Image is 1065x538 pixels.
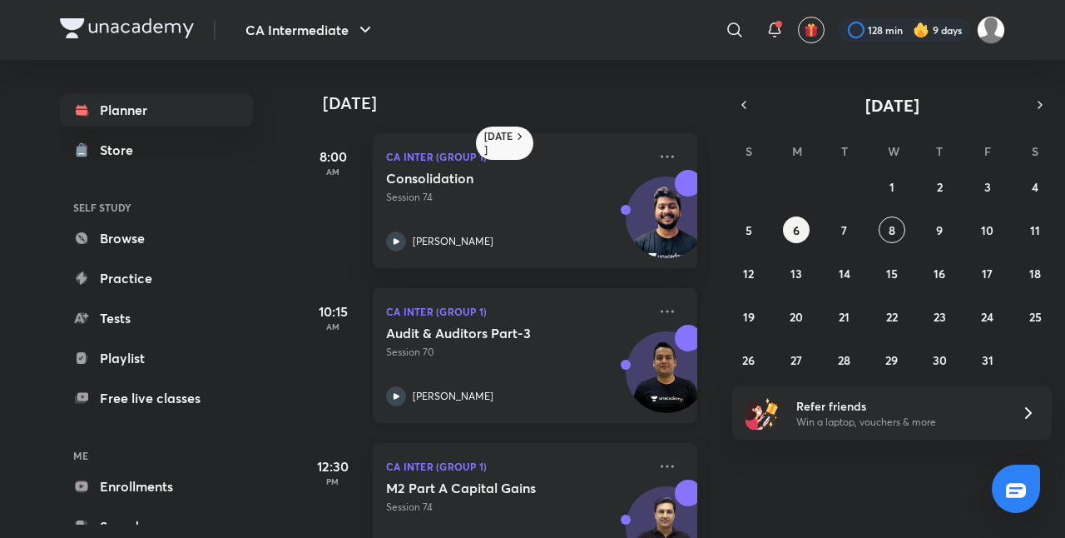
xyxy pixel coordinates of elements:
img: Avatar [627,186,706,266]
h6: Refer friends [796,397,1001,415]
p: [PERSON_NAME] [413,389,493,404]
abbr: October 11, 2025 [1030,222,1040,238]
abbr: October 24, 2025 [981,309,993,325]
button: October 25, 2025 [1022,303,1048,330]
abbr: October 29, 2025 [885,352,898,368]
img: Company Logo [60,18,194,38]
button: October 7, 2025 [831,217,858,243]
a: Store [60,133,253,167]
button: October 8, 2025 [879,217,905,243]
h5: Audit & Auditors Part-3 [386,325,593,341]
h5: 8:00 [300,147,366,167]
abbr: October 6, 2025 [793,222,800,238]
abbr: October 4, 2025 [1032,179,1038,195]
a: Playlist [60,341,253,375]
button: [DATE] [755,93,1028,117]
h6: [DATE] [484,130,513,157]
a: Tests [60,301,253,335]
h6: ME [60,441,253,470]
p: [PERSON_NAME] [413,234,493,249]
img: Drashti Patel [977,16,1005,44]
span: [DATE] [865,94,919,117]
p: Win a laptop, vouchers & more [796,415,1001,430]
abbr: October 14, 2025 [839,266,850,281]
abbr: October 27, 2025 [790,352,802,368]
h4: [DATE] [323,93,714,113]
button: October 15, 2025 [879,260,905,286]
abbr: October 30, 2025 [933,352,947,368]
abbr: October 25, 2025 [1029,309,1042,325]
abbr: October 20, 2025 [790,309,803,325]
a: Company Logo [60,18,194,42]
button: October 21, 2025 [831,303,858,330]
p: Session 74 [386,190,647,205]
p: CA Inter (Group 1) [386,301,647,321]
img: referral [745,396,779,430]
abbr: October 18, 2025 [1029,266,1041,281]
abbr: October 12, 2025 [743,266,754,281]
button: October 12, 2025 [736,260,762,286]
abbr: October 9, 2025 [936,222,943,238]
abbr: Sunday [745,143,752,159]
p: CA Inter (Group 1) [386,456,647,476]
button: October 19, 2025 [736,303,762,330]
img: Avatar [627,341,706,421]
a: Enrollments [60,470,253,503]
img: streak [913,22,929,38]
button: October 3, 2025 [974,173,1001,200]
h5: M2 Part A Capital Gains [386,480,593,496]
a: Free live classes [60,381,253,415]
abbr: October 23, 2025 [934,309,946,325]
p: AM [300,321,366,331]
abbr: October 31, 2025 [982,352,993,368]
p: Session 70 [386,345,647,360]
button: October 24, 2025 [974,303,1001,330]
abbr: October 2, 2025 [937,179,943,195]
abbr: October 3, 2025 [984,179,991,195]
abbr: October 10, 2025 [981,222,993,238]
button: October 22, 2025 [879,303,905,330]
h5: 12:30 [300,456,366,476]
button: October 16, 2025 [926,260,953,286]
p: CA Inter (Group 1) [386,147,647,167]
button: October 27, 2025 [783,346,810,373]
button: October 13, 2025 [783,260,810,286]
p: Session 74 [386,500,647,515]
button: October 28, 2025 [831,346,858,373]
button: October 18, 2025 [1022,260,1048,286]
h5: 10:15 [300,301,366,321]
abbr: October 8, 2025 [889,222,895,238]
button: October 23, 2025 [926,303,953,330]
abbr: October 5, 2025 [745,222,752,238]
p: AM [300,167,366,177]
abbr: October 15, 2025 [886,266,898,281]
button: October 1, 2025 [879,173,905,200]
abbr: October 13, 2025 [790,266,802,281]
h6: SELF STUDY [60,193,253,222]
abbr: Friday [984,143,991,159]
abbr: October 1, 2025 [889,179,894,195]
button: October 11, 2025 [1022,217,1048,243]
a: Browse [60,222,253,255]
abbr: October 26, 2025 [742,352,755,368]
button: October 4, 2025 [1022,173,1048,200]
button: October 29, 2025 [879,346,905,373]
button: October 31, 2025 [974,346,1001,373]
a: Practice [60,262,253,295]
abbr: October 7, 2025 [841,222,847,238]
button: October 14, 2025 [831,260,858,286]
button: October 6, 2025 [783,217,810,243]
button: avatar [798,17,825,43]
button: October 26, 2025 [736,346,762,373]
button: October 5, 2025 [736,217,762,243]
button: October 9, 2025 [926,217,953,243]
h5: Consolidation [386,170,593,187]
button: October 17, 2025 [974,260,1001,286]
abbr: October 19, 2025 [743,309,755,325]
abbr: Tuesday [841,143,848,159]
abbr: October 17, 2025 [982,266,993,281]
img: avatar [804,22,819,37]
abbr: Saturday [1032,143,1038,159]
a: Planner [60,93,253,127]
abbr: Wednesday [888,143,899,159]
